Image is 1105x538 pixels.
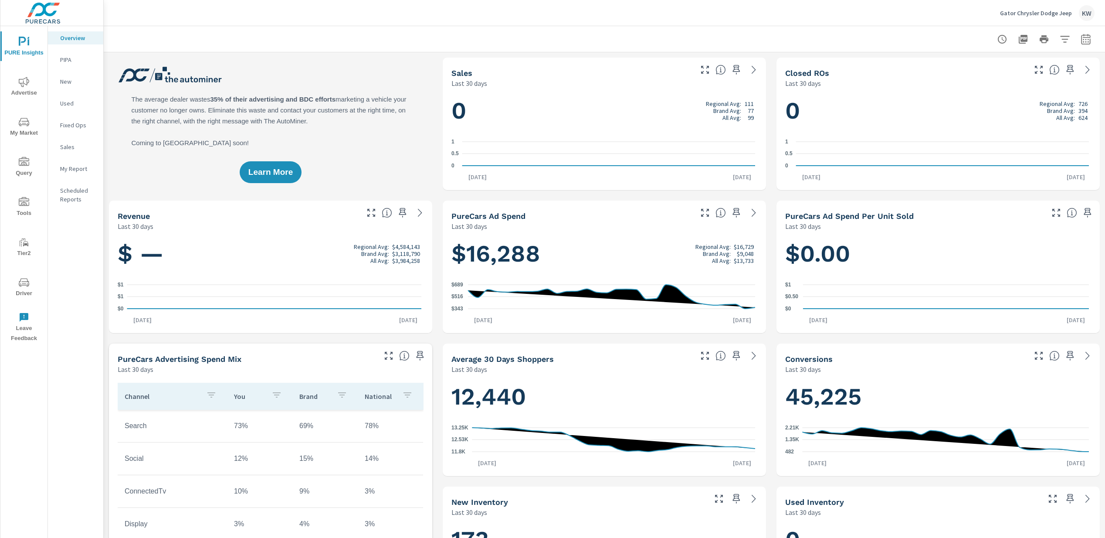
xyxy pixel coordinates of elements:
div: My Report [48,162,103,175]
td: 9% [292,480,358,502]
button: Make Fullscreen [382,349,396,363]
a: See more details in report [413,206,427,220]
h5: Sales [451,68,472,78]
h5: PureCars Ad Spend [451,211,525,221]
p: Regional Avg: [1040,100,1075,107]
h5: Revenue [118,211,150,221]
p: $13,733 [734,257,754,264]
h1: $0.00 [785,239,1091,269]
a: See more details in report [747,349,761,363]
span: My Market [3,117,45,138]
h1: $16,288 [451,239,757,269]
a: See more details in report [1081,349,1095,363]
div: Scheduled Reports [48,184,103,206]
text: 2.21K [785,425,799,431]
p: Sales [60,143,96,151]
h5: PureCars Advertising Spend Mix [118,354,241,364]
h5: Closed ROs [785,68,829,78]
text: 11.8K [451,449,465,455]
div: nav menu [0,26,47,347]
span: Learn More [248,168,293,176]
span: Average cost of advertising per each vehicle sold at the dealer over the selected date range. The... [1067,208,1077,218]
p: $16,729 [734,243,754,250]
td: 3% [358,480,423,502]
span: PURE Insights [3,37,45,58]
p: 99 [748,114,754,121]
h5: New Inventory [451,497,508,507]
span: Driver [3,277,45,299]
p: Last 30 days [451,221,487,232]
h1: $ — [118,239,424,269]
td: 10% [227,480,292,502]
div: Sales [48,140,103,153]
div: Fixed Ops [48,119,103,132]
p: Regional Avg: [706,100,741,107]
text: 0.5 [451,151,459,157]
span: Total sales revenue over the selected date range. [Source: This data is sourced from the dealer’s... [382,208,392,218]
button: "Export Report to PDF" [1014,31,1032,48]
p: Last 30 days [451,507,487,518]
a: See more details in report [747,492,761,506]
p: All Avg: [722,114,741,121]
span: Save this to your personalized report [729,63,743,77]
h1: 12,440 [451,382,757,412]
p: [DATE] [472,459,502,467]
text: $343 [451,306,463,312]
p: PIPA [60,55,96,64]
text: $0 [785,306,791,312]
text: 1.35K [785,437,799,443]
td: ConnectedTv [118,480,227,502]
p: [DATE] [127,316,158,324]
p: Used [60,99,96,108]
span: Save this to your personalized report [1063,492,1077,506]
text: 1 [785,139,788,145]
p: $3,118,790 [392,250,420,257]
span: Save this to your personalized report [413,349,427,363]
span: Total cost of media for all PureCars channels for the selected dealership group over the selected... [715,208,726,218]
td: 3% [358,513,423,535]
span: Save this to your personalized report [729,349,743,363]
a: See more details in report [1081,492,1095,506]
p: Last 30 days [785,221,821,232]
p: [DATE] [727,173,757,181]
p: $4,584,143 [392,243,420,250]
p: [DATE] [1061,316,1091,324]
p: [DATE] [462,173,493,181]
p: 111 [745,100,754,107]
p: Last 30 days [118,221,153,232]
text: 0 [451,163,454,169]
div: Overview [48,31,103,44]
text: 12.53K [451,437,468,443]
p: 726 [1078,100,1088,107]
text: $1 [118,294,124,300]
button: Learn More [240,161,302,183]
td: 4% [292,513,358,535]
button: Print Report [1035,31,1053,48]
p: Gator Chrysler Dodge Jeep [1000,9,1072,17]
span: Save this to your personalized report [1063,63,1077,77]
td: 3% [227,513,292,535]
td: 69% [292,415,358,437]
a: See more details in report [1081,63,1095,77]
h1: 0 [785,96,1091,126]
p: [DATE] [803,316,834,324]
text: 1 [451,139,454,145]
p: Brand Avg: [703,250,731,257]
p: 624 [1078,114,1088,121]
td: Social [118,448,227,470]
a: See more details in report [747,63,761,77]
button: Make Fullscreen [364,206,378,220]
span: Save this to your personalized report [1063,349,1077,363]
a: See more details in report [747,206,761,220]
p: National [365,392,395,401]
span: Number of vehicles sold by the dealership over the selected date range. [Source: This data is sou... [715,65,726,75]
p: Brand [299,392,330,401]
div: New [48,75,103,88]
p: Brand Avg: [713,107,741,114]
text: 0 [785,163,788,169]
p: Last 30 days [118,364,153,375]
text: 0.5 [785,151,793,157]
p: [DATE] [468,316,498,324]
span: Save this to your personalized report [1081,206,1095,220]
p: Last 30 days [451,78,487,89]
